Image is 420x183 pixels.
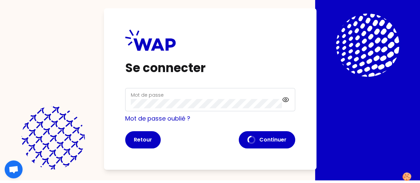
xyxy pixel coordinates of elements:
[5,160,23,178] div: Ouvrir le chat
[131,92,164,98] label: Mot de passe
[239,131,295,148] button: Continuer
[125,114,190,123] a: Mot de passe oublié ?
[125,61,295,75] h1: Se connecter
[125,131,161,148] button: Retour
